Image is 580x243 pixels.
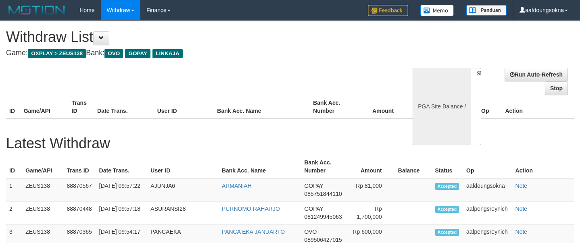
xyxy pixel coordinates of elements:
[96,178,148,201] td: [DATE] 09:57:22
[502,96,574,118] th: Action
[152,49,183,58] span: LINKAJA
[96,201,148,224] td: [DATE] 09:57:18
[94,96,154,118] th: Date Trans.
[310,96,358,118] th: Bank Acc. Number
[6,96,21,118] th: ID
[214,96,310,118] th: Bank Acc. Name
[463,201,512,224] td: aafpengsreynich
[349,178,394,201] td: Rp 81,000
[6,29,379,45] h1: Withdraw List
[406,96,450,118] th: Balance
[63,201,96,224] td: 88870448
[28,49,86,58] span: OXPLAY > ZEUS138
[147,201,219,224] td: ASURANSI28
[69,96,94,118] th: Trans ID
[512,155,574,178] th: Action
[96,155,148,178] th: Date Trans.
[22,201,63,224] td: ZEUS138
[63,178,96,201] td: 88870567
[104,49,123,58] span: OVO
[304,214,342,220] span: 081249945063
[368,5,408,16] img: Feedback.jpg
[21,96,69,118] th: Game/API
[358,96,406,118] th: Amount
[413,68,471,145] div: PGA Site Balance /
[466,5,507,16] img: panduan.png
[6,201,22,224] td: 2
[435,229,459,236] span: Accepted
[147,155,219,178] th: User ID
[463,155,512,178] th: Op
[304,228,317,235] span: OVO
[22,155,63,178] th: Game/API
[515,206,528,212] a: Note
[219,155,301,178] th: Bank Acc. Name
[304,206,323,212] span: GOPAY
[420,5,454,16] img: Button%20Memo.svg
[222,183,252,189] a: ARMANIAH
[435,206,459,213] span: Accepted
[63,155,96,178] th: Trans ID
[432,155,463,178] th: Status
[6,155,22,178] th: ID
[222,206,280,212] a: PURNOMO RAHARJO
[6,49,379,57] h4: Game: Bank:
[349,155,394,178] th: Amount
[147,178,219,201] td: AJUNJA6
[349,201,394,224] td: Rp 1,700,000
[6,4,67,16] img: MOTION_logo.png
[435,183,459,190] span: Accepted
[6,135,574,152] h1: Latest Withdraw
[463,178,512,201] td: aafdoungsokna
[394,201,432,224] td: -
[125,49,150,58] span: GOPAY
[505,68,568,81] a: Run Auto-Refresh
[515,228,528,235] a: Note
[478,96,502,118] th: Op
[394,178,432,201] td: -
[394,155,432,178] th: Balance
[222,228,285,235] a: PANCA EKA JANUARTO
[304,183,323,189] span: GOPAY
[22,178,63,201] td: ZEUS138
[304,237,342,243] span: 089506427015
[545,81,568,95] a: Stop
[301,155,349,178] th: Bank Acc. Number
[515,183,528,189] a: Note
[304,191,342,197] span: 085751844110
[154,96,214,118] th: User ID
[6,178,22,201] td: 1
